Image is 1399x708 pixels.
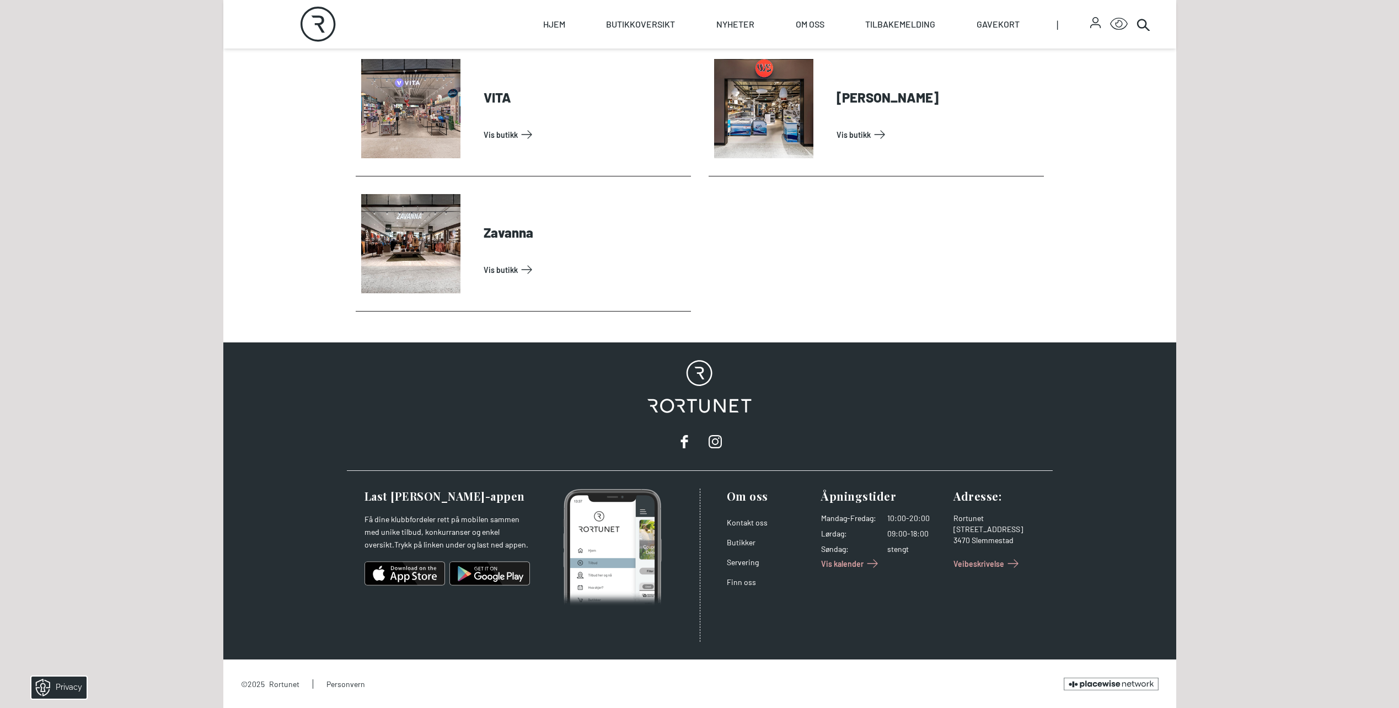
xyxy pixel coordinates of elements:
dd: 10:00-20:00 [887,513,945,524]
a: Brought to you by the Placewise Network [1064,678,1159,690]
a: Vis kalender [821,555,881,572]
a: instagram [704,431,726,453]
span: Vis kalender [821,558,864,570]
dt: Lørdag : [821,528,876,539]
img: ios [365,560,445,587]
span: 3470 [953,535,970,545]
a: Butikker [727,538,755,547]
a: Vis Butikk: Wilsbeck Sjømat [837,126,1039,143]
span: Veibeskrivelse [953,558,1004,570]
h3: Adresse : [953,489,1039,504]
iframe: Manage Preferences [11,673,101,702]
dt: Mandag - Fredag : [821,513,876,524]
a: Vis Butikk: VITA [484,126,687,143]
img: Photo of mobile app home screen [563,489,662,607]
dt: Søndag : [821,544,876,555]
h3: Last [PERSON_NAME]-appen [365,489,530,504]
h3: Om oss [727,489,813,504]
span: 2025 [248,678,265,690]
a: Finn oss [727,577,756,587]
div: [STREET_ADDRESS] [953,524,1039,535]
a: Vis Butikk: Zavanna [484,261,687,278]
a: facebook [673,431,695,453]
button: Open Accessibility Menu [1110,15,1128,33]
h3: Åpningstider [821,489,945,504]
img: android [449,560,530,587]
dd: 09:00-18:00 [887,528,945,539]
span: Slemmestad [972,535,1014,545]
dd: stengt [887,544,945,555]
a: Kontakt oss [727,518,768,527]
a: Veibeskrivelse [953,555,1022,572]
li: © Rortunet [241,678,299,690]
p: Få dine klubbfordeler rett på mobilen sammen med unike tilbud, konkurranser og enkel oversikt.Try... [365,513,530,551]
a: Personvern [313,679,365,689]
div: Rortunet [953,513,1039,524]
a: Servering [727,557,759,567]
